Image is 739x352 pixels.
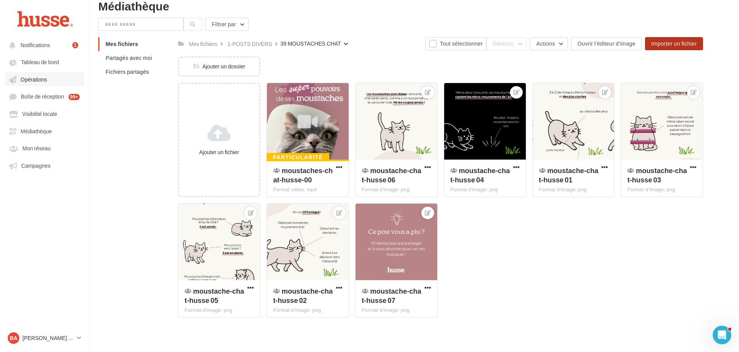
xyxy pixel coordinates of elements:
[5,38,81,52] button: Notifications 1
[179,63,259,70] div: Ajouter un dossier
[627,166,687,184] span: moustache-chat-husse 03
[651,40,697,47] span: Importer un fichier
[362,166,421,184] span: moustache-chat-husse 06
[713,326,731,344] iframe: Intercom live chat
[5,141,84,155] a: Mon réseau
[21,59,59,66] span: Tableau de bord
[362,307,431,314] div: Format d'image: png
[22,111,57,117] span: Visibilité locale
[10,334,17,342] span: Ba
[228,40,272,48] div: 1-POSTS DIVERS
[5,55,84,69] a: Tableau de bord
[273,166,333,184] span: moustaches-chat-husse-00
[21,94,64,100] span: Boîte de réception
[536,40,555,47] span: Actions
[5,72,84,86] a: Opérations
[22,145,51,152] span: Mon réseau
[5,124,84,138] a: Médiathèque
[486,37,527,50] button: Gérer(0)
[21,128,52,134] span: Médiathèque
[273,307,342,314] div: Format d'image: png
[507,41,514,47] span: (0)
[185,307,254,314] div: Format d'image: png
[362,287,421,304] span: moustache-chat-husse 07
[5,89,84,104] a: Boîte de réception 99+
[273,186,342,193] div: Format video: mp4
[106,68,149,75] span: Fichiers partagés
[72,42,78,48] div: 1
[21,76,47,83] span: Opérations
[21,42,50,48] span: Notifications
[185,287,244,304] span: moustache-chat-husse 05
[6,331,83,345] a: Ba [PERSON_NAME] Page
[426,37,486,50] button: Tout sélectionner
[450,186,520,193] div: Format d'image: png
[530,37,568,50] button: Actions
[106,41,138,47] span: Mes fichiers
[539,186,608,193] div: Format d'image: png
[273,287,333,304] span: moustache-chat-husse 02
[205,18,249,31] button: Filtrer par
[450,166,510,184] span: moustache-chat-husse 04
[5,158,84,172] a: Campagnes
[627,186,696,193] div: Format d'image: png
[106,54,152,61] span: Partagés avec moi
[362,186,431,193] div: Format d'image: png
[571,37,642,50] button: Ouvrir l'éditeur d'image
[22,334,74,342] p: [PERSON_NAME] Page
[21,162,51,169] span: Campagnes
[68,94,80,100] div: 99+
[539,166,599,184] span: moustache-chat-husse 01
[189,40,217,48] div: Mes fichiers
[267,153,329,162] div: Particularité
[645,37,703,50] button: Importer un fichier
[182,148,256,156] div: Ajouter un fichier
[281,40,341,48] div: 39 MOUSTACHES CHAT
[5,107,84,121] a: Visibilité locale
